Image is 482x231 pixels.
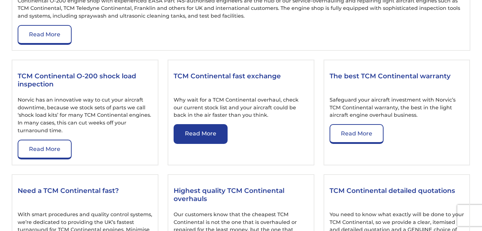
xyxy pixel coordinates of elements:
[330,96,464,119] p: Safeguard your aircraft investment with Norvic’s TCM Continental warranty, the best in the light ...
[330,187,464,204] h3: TCM Continental detailed quotations
[174,72,308,90] h3: TCM Continental fast exchange
[174,124,228,144] a: Read More
[174,187,308,204] h3: Highest quality TCM Continental overhauls
[330,72,464,90] h3: The best TCM Continental warranty
[330,124,384,144] a: Read More
[18,140,72,159] a: Read More
[18,187,152,204] h3: Need a TCM Continental fast?
[174,96,308,119] p: Why wait for a TCM Continental overhaul, check our current stock list and your aircraft could be ...
[18,72,152,90] h3: TCM Continental O-200 shock load inspection
[18,25,72,45] a: Read More
[18,96,152,134] p: Norvic has an innovative way to cut your aircraft downtime, because we stock sets of parts we cal...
